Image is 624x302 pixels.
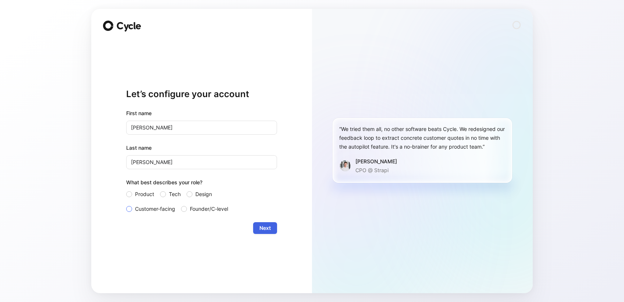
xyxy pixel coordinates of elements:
div: [PERSON_NAME] [355,157,397,166]
p: CPO @ Strapi [355,166,397,175]
input: Doe [126,155,277,169]
span: Customer-facing [135,205,175,213]
div: What best describes your role? [126,178,277,190]
button: Next [253,222,277,234]
h1: Let’s configure your account [126,88,277,100]
span: Founder/C-level [190,205,228,213]
span: Tech [169,190,181,199]
span: Product [135,190,154,199]
div: “We tried them all, no other software beats Cycle. We redesigned our feedback loop to extract con... [339,125,506,151]
div: First name [126,109,277,118]
span: Next [259,224,271,232]
input: John [126,121,277,135]
span: Design [195,190,212,199]
label: Last name [126,143,277,152]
